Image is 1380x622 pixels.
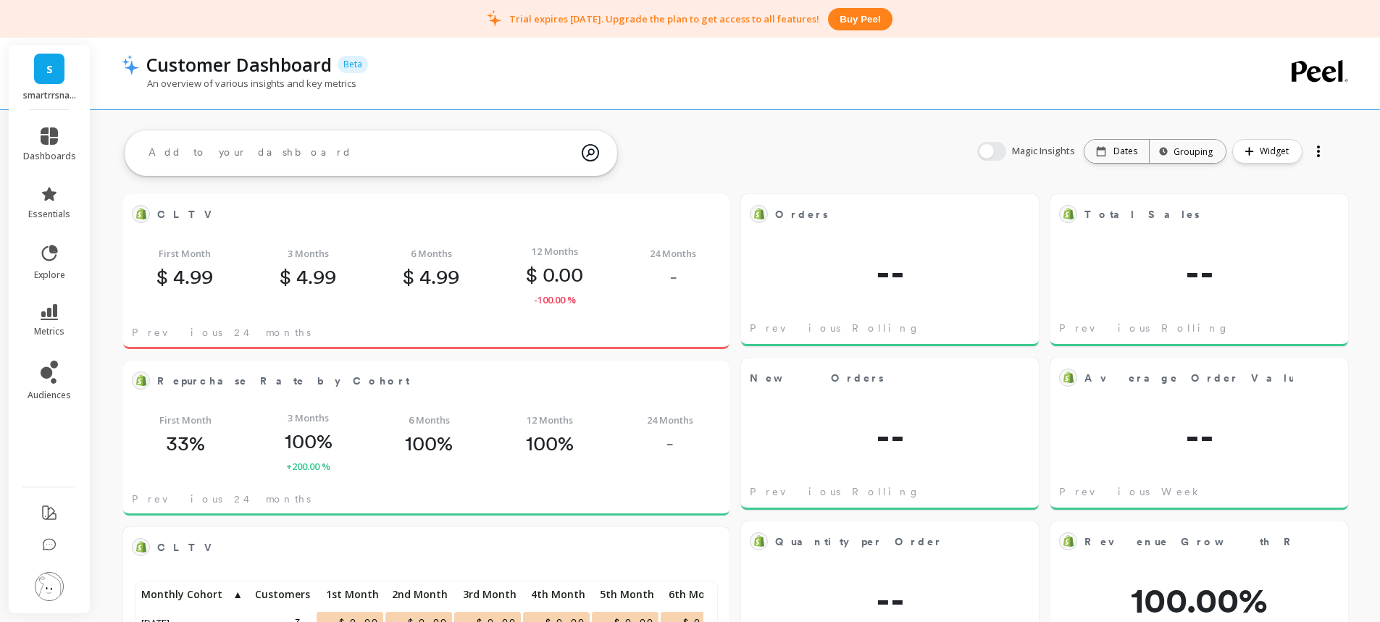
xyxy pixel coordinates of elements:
img: header icon [122,54,139,75]
p: 3rd Month [454,584,521,605]
span: Orders [775,207,828,222]
span: 24 Months [650,246,696,261]
span: -- [1050,419,1348,454]
img: magic search icon [582,133,599,172]
span: Revenue Growth Rate [1084,531,1293,552]
img: profile picture [35,572,64,601]
span: 12 Months [532,244,578,259]
span: audiences [28,390,71,401]
p: An overview of various insights and key metrics [122,77,356,90]
span: $ [526,262,538,287]
p: 33% [166,431,205,455]
span: 24 Months [647,413,693,427]
span: Previous Rolling 7-day [1059,321,1292,335]
span: 12 Months [527,413,573,427]
div: Grouping [1163,145,1213,159]
span: Orders [775,204,984,224]
span: -- [741,256,1039,290]
p: 4th Month [523,584,590,605]
p: 100% [405,431,453,455]
span: Previous Week [1059,484,1203,499]
p: 2nd Month [385,584,452,605]
p: 100% [526,431,574,455]
p: Monthly Cohort [138,584,247,605]
span: CLTV [157,540,220,555]
p: - [669,264,677,289]
span: 5th Month [595,589,654,600]
p: - [666,431,674,455]
span: S [46,61,53,77]
p: 5th Month [592,584,658,605]
span: metrics [34,326,64,337]
p: 0.00 [526,262,583,287]
span: ▲ [231,589,243,600]
span: Quantity per Order [775,534,942,550]
span: CLTV [157,207,220,222]
button: Buy peel [828,8,892,30]
span: Magic Insights [1012,144,1078,159]
span: 4th Month [526,589,585,600]
span: 1st Month [319,589,379,600]
span: Previous 24 months [132,492,311,506]
p: 100% [285,429,333,453]
span: $ [403,264,414,289]
p: Beta [338,56,368,73]
button: Widget [1232,139,1302,164]
span: First Month [159,413,212,427]
span: 3rd Month [457,589,517,600]
span: 3 Months [288,411,329,425]
span: 6 Months [409,413,450,427]
span: CLTV [157,537,674,558]
span: Revenue Growth Rate [1084,534,1329,550]
span: Repurchase Rate by Cohort [157,371,674,391]
span: explore [34,269,65,281]
div: Toggle SortBy [138,584,207,609]
p: Trial expires [DATE]. Upgrade the plan to get access to all features! [509,12,819,25]
p: 4.99 [403,264,459,289]
span: essentials [28,209,70,220]
span: -- [741,583,1039,618]
span: $ [156,264,168,289]
div: Toggle SortBy [247,584,316,609]
span: 6 Months [411,246,452,261]
span: -- [741,419,1039,454]
span: -100.00 % [534,293,576,307]
p: smartrrsnacks [23,90,76,101]
span: Average Order Value* [1084,368,1293,388]
span: -- [1050,256,1348,290]
span: New Orders [750,368,984,388]
span: Widget [1260,144,1293,159]
span: Total Sales [1084,207,1200,222]
span: New Orders [750,371,884,386]
span: Monthly Cohort [141,589,231,600]
p: Customer Dashboard [146,52,332,77]
span: Quantity per Order [775,531,984,552]
p: 4.99 [156,264,213,289]
div: Toggle SortBy [316,584,385,609]
span: CLTV [157,204,674,224]
span: $ [280,264,291,289]
span: dashboards [23,151,76,162]
p: 4.99 [280,264,336,289]
p: Customers [248,584,314,605]
span: First Month [159,246,211,261]
span: Previous 24 months [132,325,311,340]
span: 3 Months [288,246,329,261]
p: 6th Month [661,584,727,605]
span: +200.00 % [286,459,330,474]
div: Toggle SortBy [385,584,453,609]
span: Previous Rolling 7-day [750,321,982,335]
span: Customers [251,589,310,600]
span: Total Sales [1084,204,1293,224]
div: Toggle SortBy [453,584,522,609]
span: Average Order Value* [1084,371,1313,386]
p: Dates [1113,146,1137,157]
span: 2nd Month [388,589,448,600]
span: Previous Rolling 7-day [750,484,982,499]
div: Toggle SortBy [522,584,591,609]
p: 1st Month [317,584,383,605]
span: 6th Month [664,589,723,600]
div: Toggle SortBy [660,584,729,609]
span: Repurchase Rate by Cohort [157,374,409,389]
div: Toggle SortBy [591,584,660,609]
